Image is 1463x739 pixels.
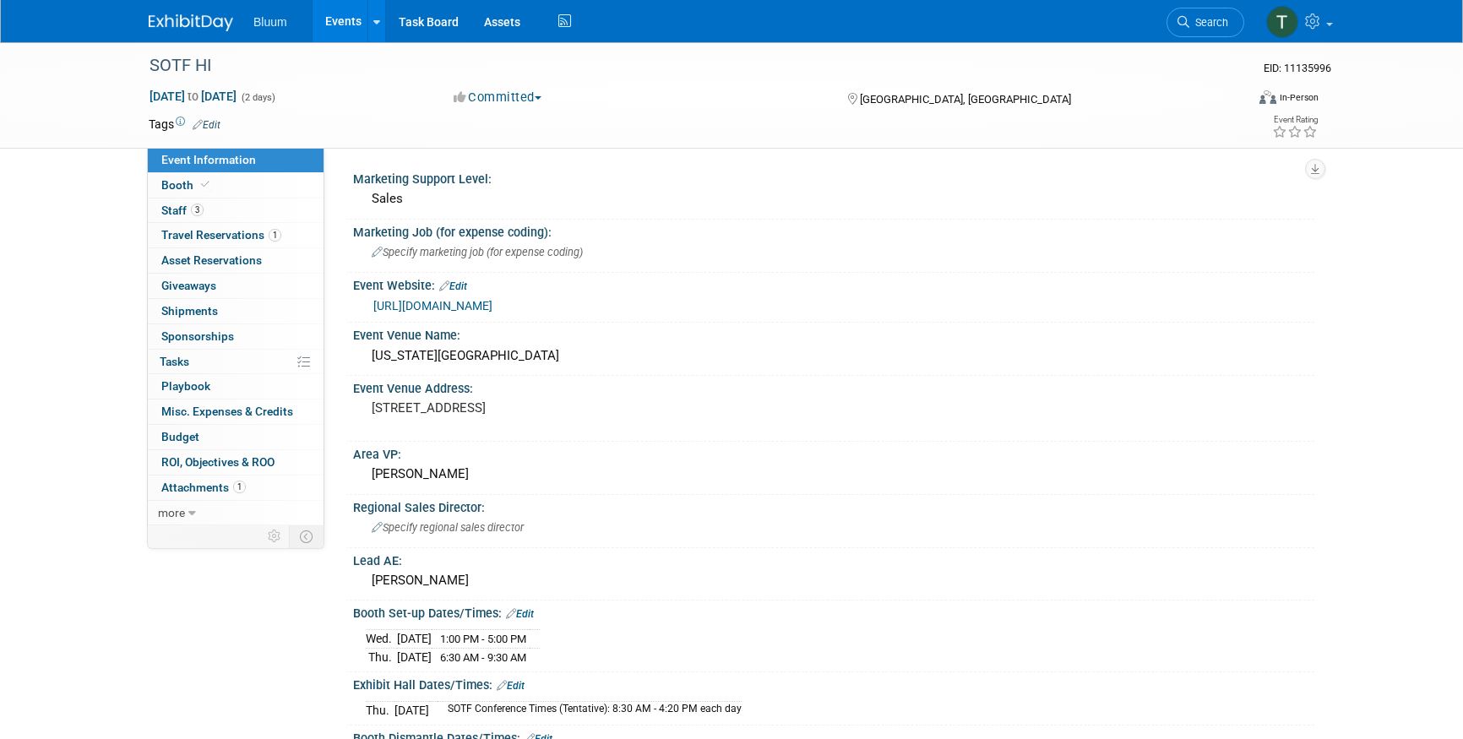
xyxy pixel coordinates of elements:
span: Event ID: 11135996 [1264,62,1331,74]
img: Taylor Bradley [1266,6,1298,38]
a: Booth [148,173,324,198]
div: [PERSON_NAME] [366,568,1302,594]
a: Tasks [148,350,324,374]
div: In-Person [1279,91,1319,104]
span: 3 [191,204,204,216]
a: Attachments1 [148,475,324,500]
td: [DATE] [394,701,429,719]
a: Misc. Expenses & Credits [148,399,324,424]
span: Sponsorships [161,329,234,343]
div: SOTF HI [144,51,1219,81]
a: Search [1167,8,1244,37]
a: Edit [497,680,525,692]
a: Edit [439,280,467,292]
a: ROI, Objectives & ROO [148,450,324,475]
pre: [STREET_ADDRESS] [372,400,735,416]
img: ExhibitDay [149,14,233,31]
a: Event Information [148,148,324,172]
span: Shipments [161,304,218,318]
a: Shipments [148,299,324,323]
span: 1 [233,481,246,493]
span: Search [1189,16,1228,29]
span: Tasks [160,355,189,368]
img: Format-Inperson.png [1259,90,1276,104]
span: Budget [161,430,199,443]
div: Marketing Support Level: [353,166,1314,187]
span: Booth [161,178,213,192]
span: Bluum [253,15,287,29]
span: to [185,90,201,103]
span: Staff [161,204,204,217]
div: Area VP: [353,442,1314,463]
span: Asset Reservations [161,253,262,267]
a: more [148,501,324,525]
td: Wed. [366,629,397,648]
div: Event Venue Address: [353,376,1314,397]
span: 6:30 AM - 9:30 AM [440,651,526,664]
span: Event Information [161,153,256,166]
span: Giveaways [161,279,216,292]
div: Sales [366,186,1302,212]
a: Asset Reservations [148,248,324,273]
td: [DATE] [397,648,432,666]
div: [US_STATE][GEOGRAPHIC_DATA] [366,343,1302,369]
span: Specify regional sales director [372,521,524,534]
span: more [158,506,185,519]
span: (2 days) [240,92,275,103]
div: Event Rating [1272,116,1318,124]
span: Playbook [161,379,210,393]
span: Specify marketing job (for expense coding) [372,246,583,258]
button: Committed [448,89,548,106]
a: Budget [148,425,324,449]
a: Giveaways [148,274,324,298]
div: Lead AE: [353,548,1314,569]
a: Travel Reservations1 [148,223,324,247]
div: Marketing Job (for expense coding): [353,220,1314,241]
span: Attachments [161,481,246,494]
div: Event Website: [353,273,1314,295]
div: Event Format [1145,88,1319,113]
td: SOTF Conference Times (Tentative): 8:30 AM - 4:20 PM each day [438,701,742,719]
div: Exhibit Hall Dates/Times: [353,672,1314,694]
span: [GEOGRAPHIC_DATA], [GEOGRAPHIC_DATA] [860,93,1071,106]
div: Booth Set-up Dates/Times: [353,600,1314,622]
span: 1:00 PM - 5:00 PM [440,633,526,645]
span: 1 [269,229,281,242]
td: Thu. [366,701,394,719]
a: Staff3 [148,198,324,223]
span: Misc. Expenses & Credits [161,405,293,418]
a: [URL][DOMAIN_NAME] [373,299,492,312]
a: Edit [506,608,534,620]
td: Tags [149,116,220,133]
div: Event Venue Name: [353,323,1314,344]
i: Booth reservation complete [201,180,209,189]
div: Regional Sales Director: [353,495,1314,516]
div: [PERSON_NAME] [366,461,1302,487]
td: [DATE] [397,629,432,648]
td: Personalize Event Tab Strip [260,525,290,547]
a: Sponsorships [148,324,324,349]
span: [DATE] [DATE] [149,89,237,104]
span: Travel Reservations [161,228,281,242]
span: ROI, Objectives & ROO [161,455,275,469]
a: Edit [193,119,220,131]
td: Thu. [366,648,397,666]
a: Playbook [148,374,324,399]
td: Toggle Event Tabs [290,525,324,547]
